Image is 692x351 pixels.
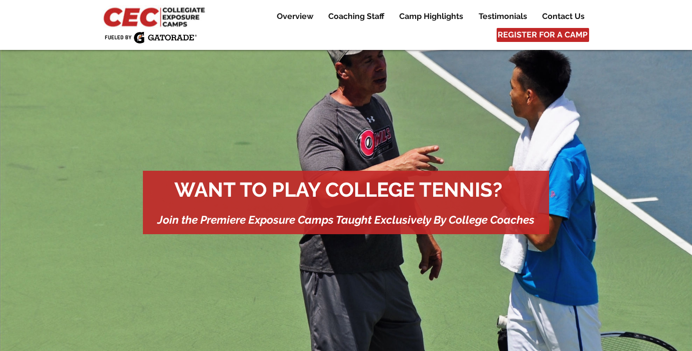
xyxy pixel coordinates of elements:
[497,28,589,42] a: REGISTER FOR A CAMP
[537,10,590,22] p: Contact Us
[269,10,320,22] a: Overview
[392,10,471,22] a: Camp Highlights
[323,10,389,22] p: Coaching Staff
[394,10,468,22] p: Camp Highlights
[174,178,502,201] span: WANT TO PLAY COLLEGE TENNIS?
[261,10,592,22] nav: Site
[535,10,592,22] a: Contact Us
[474,10,532,22] p: Testimonials
[157,213,535,226] span: Join the Premiere Exposure Camps Taught Exclusively By College Coaches
[321,10,391,22] a: Coaching Staff
[101,5,209,28] img: CEC Logo Primary_edited.jpg
[471,10,534,22] a: Testimonials
[272,10,318,22] p: Overview
[498,29,588,40] span: REGISTER FOR A CAMP
[104,31,197,43] img: Fueled by Gatorade.png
